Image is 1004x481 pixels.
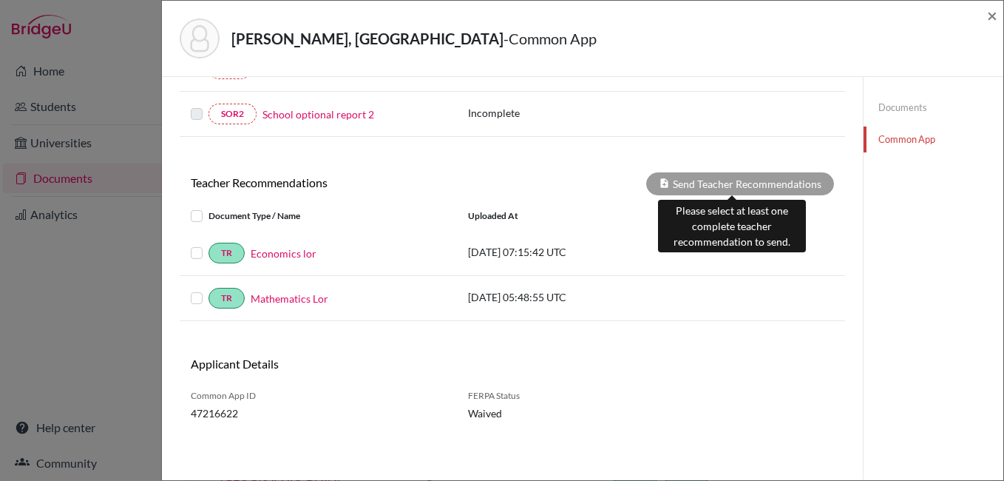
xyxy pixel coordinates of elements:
[468,406,612,421] span: Waived
[180,175,512,189] h6: Teacher Recommendations
[987,4,997,26] span: ×
[180,207,457,225] div: Document Type / Name
[251,291,328,306] a: Mathematics Lor
[208,288,245,309] a: TR
[646,172,834,195] div: Send Teacher Recommendations
[468,244,668,260] p: [DATE] 07:15:42 UTC
[191,389,446,403] span: Common App ID
[987,7,997,24] button: Close
[658,200,806,252] div: Please select at least one complete teacher recommendation to send.
[208,243,245,263] a: TR
[457,207,679,225] div: Uploaded at
[262,107,374,122] a: School optional report 2
[468,105,620,121] p: Incomplete
[864,95,1003,121] a: Documents
[191,406,446,421] span: 47216622
[864,127,1003,152] a: Common App
[208,104,257,124] a: SOR2
[468,289,668,305] p: [DATE] 05:48:55 UTC
[468,389,612,403] span: FERPA Status
[191,357,501,371] h6: Applicant Details
[251,246,316,261] a: Economics lor
[231,30,503,47] strong: [PERSON_NAME], [GEOGRAPHIC_DATA]
[503,30,597,47] span: - Common App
